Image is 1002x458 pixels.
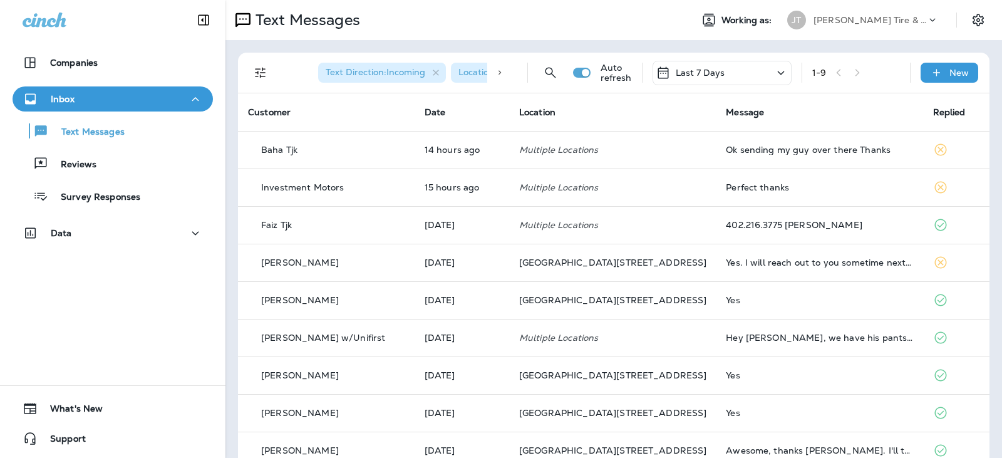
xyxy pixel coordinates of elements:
[49,127,125,138] p: Text Messages
[13,150,213,177] button: Reviews
[261,408,339,418] p: [PERSON_NAME]
[601,63,632,83] p: Auto refresh
[48,192,140,204] p: Survey Responses
[48,159,96,171] p: Reviews
[425,408,499,418] p: Sep 17, 2025 09:35 AM
[519,257,707,268] span: [GEOGRAPHIC_DATA][STREET_ADDRESS]
[726,107,764,118] span: Message
[726,445,912,455] div: Awesome, thanks Jeremy. I'll take a look and get back to you on which tires.
[261,445,339,455] p: [PERSON_NAME]
[425,445,499,455] p: Sep 16, 2025 12:11 PM
[326,66,425,78] span: Text Direction : Incoming
[425,370,499,380] p: Sep 17, 2025 01:49 PM
[425,333,499,343] p: Sep 17, 2025 03:30 PM
[519,182,706,192] p: Multiple Locations
[967,9,989,31] button: Settings
[721,15,775,26] span: Working as:
[519,220,706,230] p: Multiple Locations
[248,60,273,85] button: Filters
[261,182,344,192] p: Investment Motors
[186,8,221,33] button: Collapse Sidebar
[38,403,103,419] span: What's New
[261,295,339,305] p: [PERSON_NAME]
[726,220,912,230] div: 402.216.3775 Spencer Bayless
[787,11,806,29] div: JT
[425,182,499,192] p: Sep 22, 2025 04:01 PM
[425,145,499,155] p: Sep 22, 2025 05:00 PM
[425,258,499,268] p: Sep 18, 2025 11:18 AM
[726,145,912,155] div: Ok sending my guy over there Thanks
[250,11,360,29] p: Text Messages
[726,408,912,418] div: Yes
[519,445,707,456] span: [GEOGRAPHIC_DATA][STREET_ADDRESS]
[458,66,681,78] span: Location : [GEOGRAPHIC_DATA][STREET_ADDRESS]
[949,68,969,78] p: New
[51,228,72,238] p: Data
[13,183,213,209] button: Survey Responses
[425,220,499,230] p: Sep 19, 2025 11:26 AM
[538,60,563,85] button: Search Messages
[519,370,707,381] span: [GEOGRAPHIC_DATA][STREET_ADDRESS]
[50,58,98,68] p: Companies
[13,221,213,246] button: Data
[261,333,385,343] p: [PERSON_NAME] w/Unifirst
[13,396,213,421] button: What's New
[519,107,555,118] span: Location
[519,145,706,155] p: Multiple Locations
[519,294,707,306] span: [GEOGRAPHIC_DATA][STREET_ADDRESS]
[261,220,292,230] p: Faiz Tjk
[13,118,213,144] button: Text Messages
[318,63,446,83] div: Text Direction:Incoming
[726,295,912,305] div: Yes
[726,258,912,268] div: Yes. I will reach out to you sometime next week. Thanks
[13,426,213,451] button: Support
[13,50,213,75] button: Companies
[519,333,706,343] p: Multiple Locations
[248,107,291,118] span: Customer
[261,258,339,268] p: [PERSON_NAME]
[812,68,826,78] div: 1 - 9
[933,107,966,118] span: Replied
[261,145,297,155] p: Baha Tjk
[451,63,676,83] div: Location:[GEOGRAPHIC_DATA][STREET_ADDRESS]
[726,182,912,192] div: Perfect thanks
[425,295,499,305] p: Sep 18, 2025 10:51 AM
[13,86,213,112] button: Inbox
[726,333,912,343] div: Hey Brian, we have his pants ordered, they are just taking forever because he has 28" length, and...
[261,370,339,380] p: [PERSON_NAME]
[519,407,707,419] span: [GEOGRAPHIC_DATA][STREET_ADDRESS]
[425,107,446,118] span: Date
[38,434,86,449] span: Support
[813,15,926,25] p: [PERSON_NAME] Tire & Auto
[676,68,725,78] p: Last 7 Days
[51,94,75,104] p: Inbox
[726,370,912,380] div: Yes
